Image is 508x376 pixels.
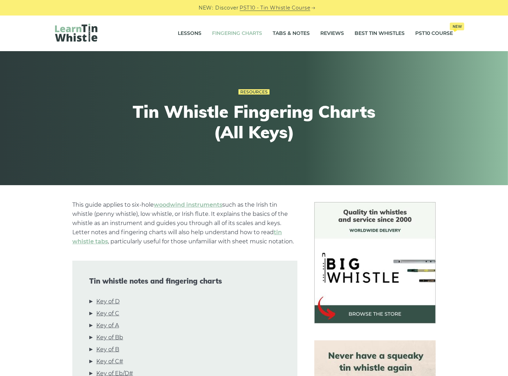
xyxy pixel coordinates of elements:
[154,201,222,208] a: woodwind instruments
[273,25,310,42] a: Tabs & Notes
[72,200,297,246] p: This guide applies to six-hole such as the Irish tin whistle (penny whistle), low whistle, or Iri...
[96,309,119,318] a: Key of C
[314,202,436,323] img: BigWhistle Tin Whistle Store
[238,89,270,95] a: Resources
[320,25,344,42] a: Reviews
[96,333,123,342] a: Key of Bb
[96,321,119,330] a: Key of A
[178,25,201,42] a: Lessons
[96,297,120,306] a: Key of D
[96,357,123,366] a: Key of C#
[124,102,384,142] h1: Tin Whistle Fingering Charts (All Keys)
[89,277,280,285] span: Tin whistle notes and fingering charts
[355,25,405,42] a: Best Tin Whistles
[415,25,453,42] a: PST10 CourseNew
[55,24,97,42] img: LearnTinWhistle.com
[212,25,262,42] a: Fingering Charts
[450,23,464,30] span: New
[96,345,119,354] a: Key of B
